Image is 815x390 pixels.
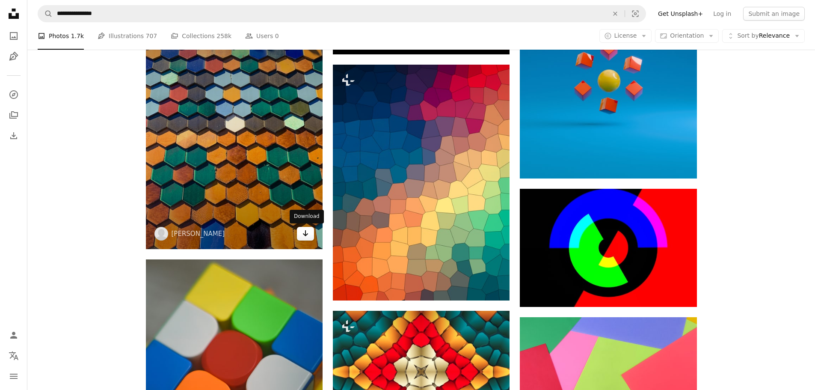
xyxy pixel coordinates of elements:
[606,6,625,22] button: Clear
[333,179,510,186] a: a multicolored background with a variety of colors
[98,22,157,50] a: Illustrations 707
[38,6,53,22] button: Search Unsplash
[245,22,279,50] a: Users 0
[172,229,225,238] a: [PERSON_NAME]
[520,189,696,307] img: a multicolored circle with a black background
[275,31,279,41] span: 0
[670,32,704,39] span: Orientation
[520,372,696,380] a: a bunch of different colored papers stacked on top of each other
[722,29,805,43] button: Sort byRelevance
[5,327,22,344] a: Log in / Sign up
[216,31,231,41] span: 258k
[146,31,157,41] span: 707
[655,29,719,43] button: Orientation
[146,127,323,134] a: a close up of a colorful tile wall
[333,65,510,301] img: a multicolored background with a variety of colors
[5,107,22,124] a: Collections
[333,368,510,375] a: a colorful design on a wall
[290,210,324,223] div: Download
[708,7,736,21] a: Log in
[5,127,22,144] a: Download History
[5,86,22,103] a: Explore
[297,227,314,241] a: Download
[5,347,22,364] button: Language
[653,7,708,21] a: Get Unsplash+
[146,13,323,249] img: a close up of a colorful tile wall
[614,32,637,39] span: License
[154,227,168,241] img: Go to Zsófia Tóth's profile
[599,29,652,43] button: License
[5,48,22,65] a: Illustrations
[5,27,22,45] a: Photos
[171,22,231,50] a: Collections 258k
[5,5,22,24] a: Home — Unsplash
[737,32,790,40] span: Relevance
[5,368,22,385] button: Menu
[38,5,646,22] form: Find visuals sitewide
[737,32,759,39] span: Sort by
[520,244,696,252] a: a multicolored circle with a black background
[625,6,646,22] button: Visual search
[743,7,805,21] button: Submit an image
